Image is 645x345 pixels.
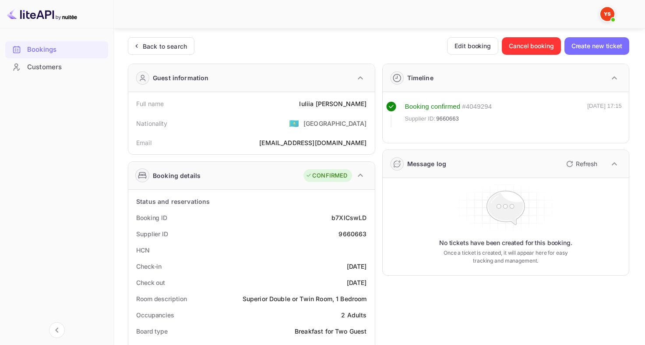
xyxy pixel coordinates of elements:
div: Status and reservations [136,197,210,206]
div: CONFIRMED [306,171,347,180]
div: Board type [136,327,168,336]
button: Collapse navigation [49,322,65,338]
div: Check-in [136,262,162,271]
a: Bookings [5,41,108,57]
div: Customers [27,62,104,72]
div: Nationality [136,119,168,128]
div: Booking ID [136,213,167,222]
a: Customers [5,59,108,75]
div: Back to search [143,42,187,51]
div: Message log [407,159,447,168]
div: Timeline [407,73,434,82]
div: # 4049294 [462,102,492,112]
img: LiteAPI logo [7,7,77,21]
div: 9660663 [338,229,367,238]
div: [DATE] [347,278,367,287]
div: Full name [136,99,164,108]
div: 2 Adults [341,310,367,320]
button: Edit booking [447,37,498,55]
img: Yandex Support [600,7,614,21]
div: Occupancies [136,310,174,320]
span: United States [289,115,299,131]
p: Once a ticket is created, it will appear here for easy tracking and management. [440,249,571,265]
div: [DATE] [347,262,367,271]
div: HCN [136,245,150,255]
div: Iuliia [PERSON_NAME] [299,99,367,108]
div: Bookings [5,41,108,58]
div: Email [136,138,152,147]
span: 9660663 [436,114,459,123]
div: Breakfast for Two Guest [295,327,367,336]
div: [GEOGRAPHIC_DATA] [303,119,367,128]
div: [DATE] 17:15 [587,102,622,127]
div: Check out [136,278,165,287]
span: Supplier ID: [405,114,436,123]
div: Guest information [153,73,209,82]
button: Create new ticket [564,37,629,55]
div: Booking details [153,171,201,180]
button: Cancel booking [502,37,561,55]
div: Booking confirmed [405,102,461,112]
div: Room description [136,294,187,303]
div: b7XlCswLD [331,213,367,222]
button: Refresh [561,157,601,171]
p: No tickets have been created for this booking. [439,238,572,247]
div: Customers [5,59,108,76]
p: Refresh [576,159,597,168]
div: Superior Double or Twin Room, 1 Bedroom [243,294,367,303]
div: Supplier ID [136,229,168,238]
div: [EMAIL_ADDRESS][DOMAIN_NAME] [259,138,367,147]
div: Bookings [27,45,104,55]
